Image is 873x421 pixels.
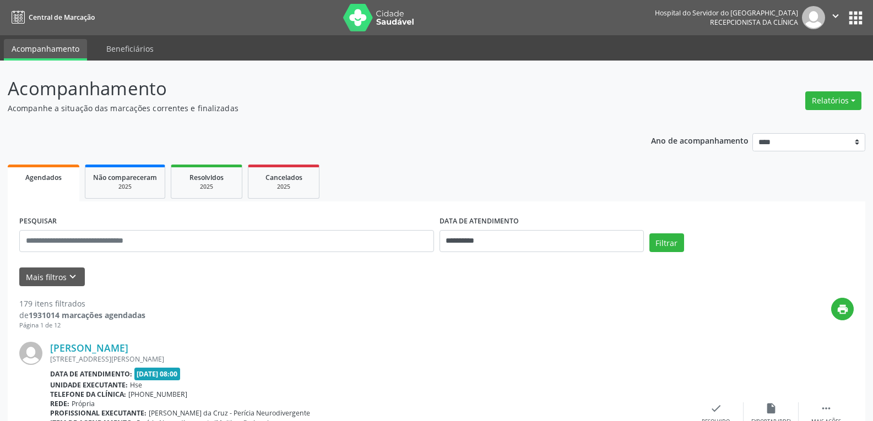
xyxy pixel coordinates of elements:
[130,380,142,390] span: Hse
[19,267,85,287] button: Mais filtroskeyboard_arrow_down
[50,369,132,379] b: Data de atendimento:
[50,342,128,354] a: [PERSON_NAME]
[846,8,865,28] button: apps
[8,75,608,102] p: Acompanhamento
[655,8,798,18] div: Hospital do Servidor do [GEOGRAPHIC_DATA]
[19,309,145,321] div: de
[805,91,861,110] button: Relatórios
[825,6,846,29] button: 
[29,13,95,22] span: Central de Marcação
[99,39,161,58] a: Beneficiários
[8,8,95,26] a: Central de Marcação
[50,390,126,399] b: Telefone da clínica:
[67,271,79,283] i: keyboard_arrow_down
[72,399,95,408] span: Própria
[831,298,854,320] button: print
[837,303,849,315] i: print
[256,183,311,191] div: 2025
[189,173,224,182] span: Resolvidos
[19,342,42,365] img: img
[25,173,62,182] span: Agendados
[93,173,157,182] span: Não compareceram
[50,380,128,390] b: Unidade executante:
[802,6,825,29] img: img
[19,321,145,330] div: Página 1 de 12
[93,183,157,191] div: 2025
[265,173,302,182] span: Cancelados
[440,213,519,230] label: DATA DE ATENDIMENTO
[19,298,145,309] div: 179 itens filtrados
[179,183,234,191] div: 2025
[710,402,722,414] i: check
[128,390,187,399] span: [PHONE_NUMBER]
[50,408,147,418] b: Profissional executante:
[765,402,777,414] i: insert_drive_file
[50,354,688,364] div: [STREET_ADDRESS][PERSON_NAME]
[29,310,145,320] strong: 1931014 marcações agendadas
[710,18,798,27] span: Recepcionista da clínica
[50,399,69,408] b: Rede:
[134,368,181,380] span: [DATE] 08:00
[4,39,87,61] a: Acompanhamento
[19,213,57,230] label: PESQUISAR
[820,402,832,414] i: 
[829,10,842,22] i: 
[8,102,608,114] p: Acompanhe a situação das marcações correntes e finalizadas
[149,408,310,418] span: [PERSON_NAME] da Cruz - Perícia Neurodivergente
[649,233,684,252] button: Filtrar
[651,133,749,147] p: Ano de acompanhamento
